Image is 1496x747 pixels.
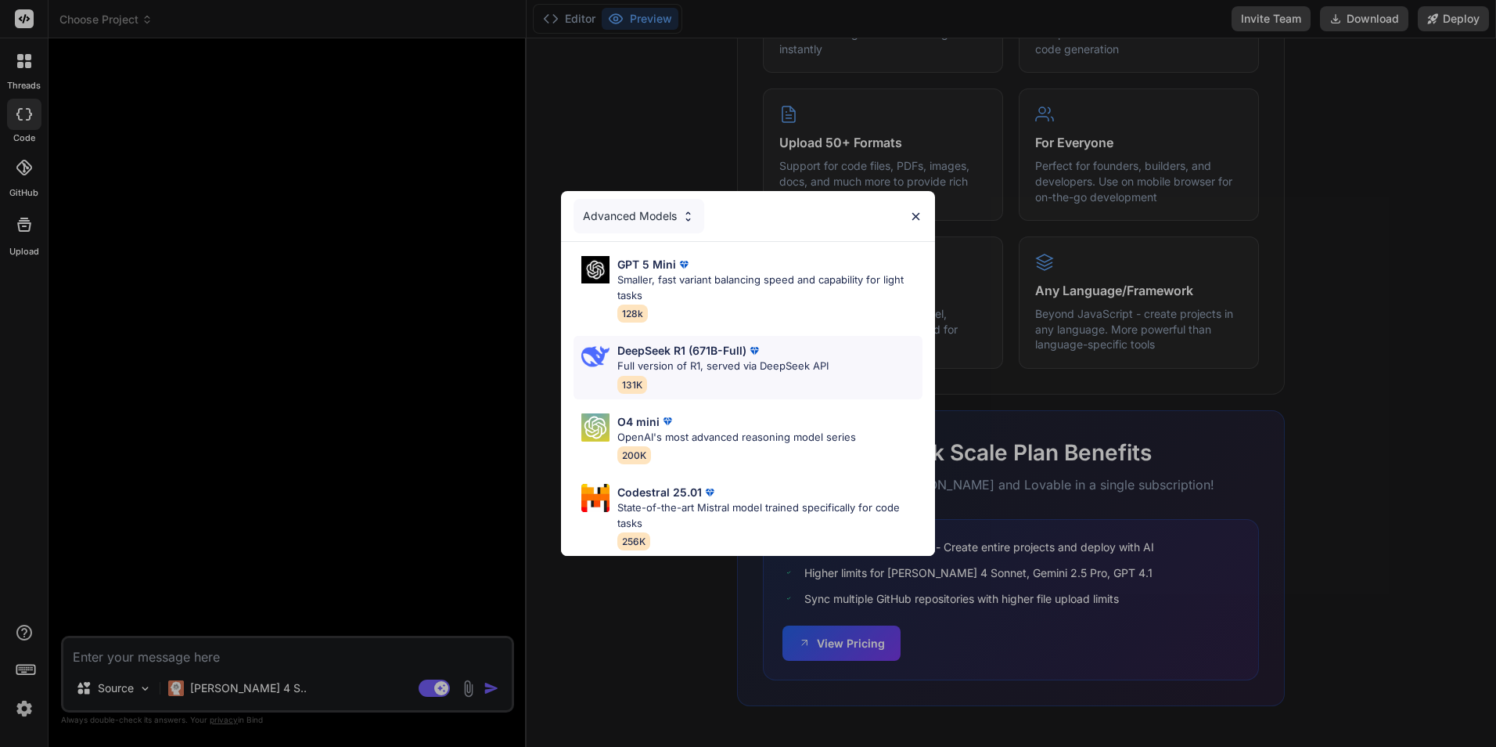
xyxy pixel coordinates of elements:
[909,210,922,223] img: close
[617,359,829,374] p: Full version of R1, served via DeepSeek API
[581,342,610,370] img: Pick Models
[581,413,610,442] img: Pick Models
[617,500,922,531] p: State-of-the-art Mistral model trained specifically for code tasks
[681,210,695,223] img: Pick Models
[581,256,610,283] img: Pick Models
[617,272,922,303] p: Smaller, fast variant balancing speed and capability for light tasks
[660,413,675,429] img: premium
[676,257,692,272] img: premium
[581,484,610,512] img: Pick Models
[617,305,648,323] span: 128k
[617,446,651,464] span: 200K
[617,430,856,446] p: OpenAI's most advanced reasoning model series
[574,199,704,233] div: Advanced Models
[617,484,702,500] p: Codestral 25.01
[617,413,660,430] p: O4 mini
[617,256,676,272] p: GPT 5 Mini
[617,342,746,359] p: DeepSeek R1 (671B-Full)
[702,485,717,500] img: premium
[617,532,650,550] span: 256K
[746,343,762,359] img: premium
[617,376,647,394] span: 131K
